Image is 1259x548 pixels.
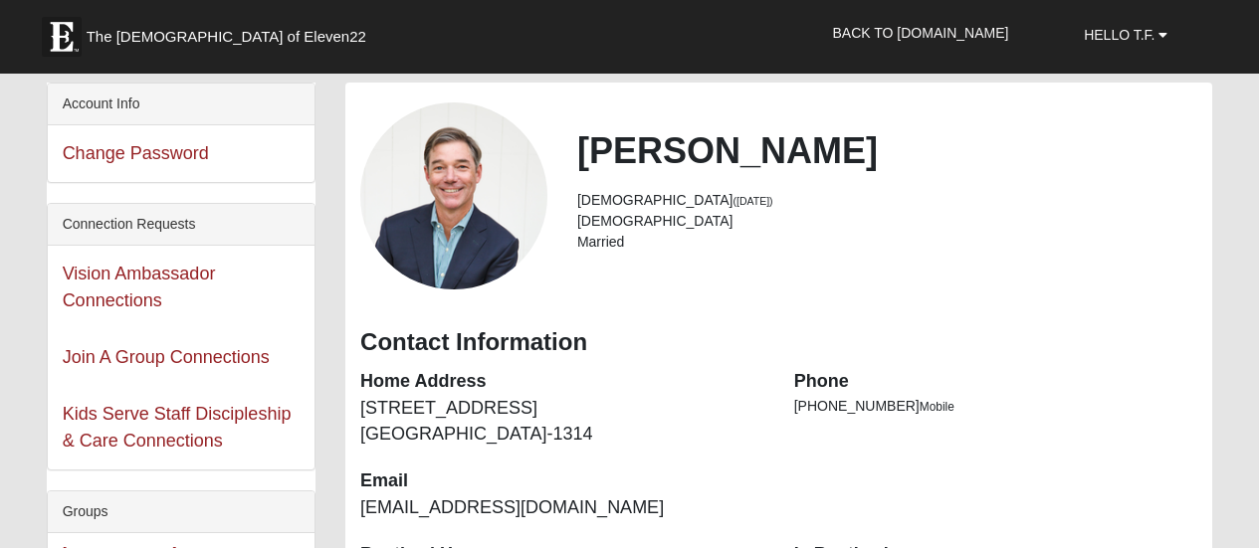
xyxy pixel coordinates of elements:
dd: [EMAIL_ADDRESS][DOMAIN_NAME] [360,495,764,521]
div: Account Info [48,84,315,125]
dt: Email [360,468,764,494]
li: [PHONE_NUMBER] [794,396,1198,417]
a: View Fullsize Photo [360,102,547,289]
a: The [DEMOGRAPHIC_DATA] of Eleven22 [32,7,430,57]
a: Vision Ambassador Connections [63,264,216,310]
a: Join A Group Connections [63,347,270,367]
dt: Home Address [360,369,764,395]
img: Eleven22 logo [42,17,82,57]
li: [DEMOGRAPHIC_DATA] [577,190,1197,211]
a: Back to [DOMAIN_NAME] [818,8,1024,58]
div: Connection Requests [48,204,315,246]
small: ([DATE]) [734,195,773,207]
span: Hello T.F. [1084,27,1154,43]
li: Married [577,232,1197,253]
h2: [PERSON_NAME] [577,129,1197,172]
span: Mobile [920,400,954,414]
h3: Contact Information [360,328,1197,357]
dt: Phone [794,369,1198,395]
dd: [STREET_ADDRESS] [GEOGRAPHIC_DATA]-1314 [360,396,764,447]
a: Change Password [63,143,209,163]
span: The [DEMOGRAPHIC_DATA] of Eleven22 [87,27,366,47]
div: Groups [48,491,315,533]
li: [DEMOGRAPHIC_DATA] [577,211,1197,232]
a: Kids Serve Staff Discipleship & Care Connections [63,404,292,451]
a: Hello T.F. [1069,10,1182,60]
